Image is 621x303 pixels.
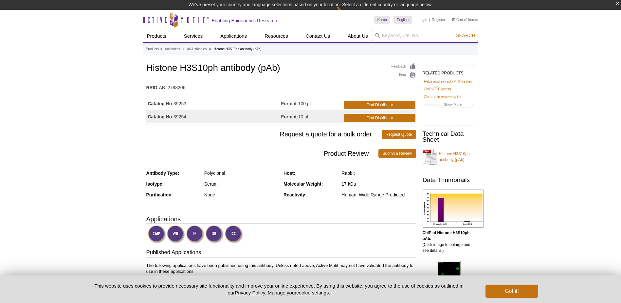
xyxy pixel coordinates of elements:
img: Immunofluorescence Validated [186,225,204,243]
div: Polyclonal [204,170,279,176]
strong: Reactivity: [283,192,307,197]
img: Western Blot Validated [167,225,185,243]
td: 10 µl [281,110,343,123]
li: (0 items) [452,16,478,24]
li: » [183,47,185,51]
div: None [204,192,279,198]
h1: Histone H3S10ph antibody (pAb) [146,63,416,74]
button: Search [454,32,477,38]
a: Find Distributor [344,114,415,122]
strong: RRID: [146,85,159,91]
strong: Molecular Weight: [283,181,323,187]
strong: Purification: [146,192,173,197]
strong: Isotype: [146,181,164,187]
a: Antibodies [165,46,180,52]
button: Got it! [485,285,538,298]
h2: Data Thumbnails [423,177,475,183]
a: Find Distributor [344,101,415,109]
a: Feedback [392,63,416,70]
div: Serum [204,181,279,187]
a: All Antibodies [187,46,207,52]
strong: Host: [283,171,295,176]
a: Contact Us [302,30,334,42]
img: Change Here [337,5,354,20]
sup: ® [436,86,438,90]
li: » [209,47,211,51]
a: Products [143,30,170,42]
h3: Published Applications [146,249,416,258]
b: ChIP of Histone H3S10ph pAb. [423,231,470,241]
a: Cart [452,17,463,22]
span: Product Review [146,149,379,158]
a: Show More [424,101,474,109]
td: 39254 [146,110,281,123]
a: HeLa acid extract (PTX treated) [424,78,474,84]
a: Print [392,72,416,79]
div: Human, Wide Range Predicted [341,192,416,198]
img: Dot Blot Validated [206,225,224,243]
a: Services [180,30,207,42]
strong: Format: [281,114,298,120]
a: Submit a Review [378,149,416,158]
div: 17 kDa [341,181,416,187]
h2: RELATED PRODUCTS [423,66,475,77]
td: 100 µl [281,97,343,110]
img: Histone H3S10ph antibody (pAb) tested by ChIP. [423,190,484,228]
a: English [393,16,412,24]
div: Rabbit [341,170,416,176]
p: (Click image to enlarge and see details.) [423,230,475,253]
strong: Format: [281,101,298,107]
a: Login [418,17,427,22]
a: Histone H3S10ph antibody (pAb) [423,147,475,167]
a: Resources [261,30,292,42]
strong: Antibody Type: [146,171,179,176]
h2: Enabling Epigenetics Research [212,18,277,24]
span: Search [456,33,475,38]
a: Korea [374,16,390,24]
h3: Applications [146,214,416,224]
li: » [160,47,162,51]
li: Histone H3S10ph antibody (pAb) [213,47,261,51]
h2: Technical Data Sheet [423,131,475,143]
strong: Catalog No: [148,114,174,120]
img: Immunocytochemistry Validated [225,225,243,243]
a: Products [146,46,159,52]
span: Request a quote for a bulk order [146,130,382,139]
a: Applications [216,30,251,42]
a: Chromatin Assembly Kit [424,94,462,100]
strong: Catalog No: [148,101,174,107]
button: cookie settings [296,290,329,295]
td: AB_2793206 [146,81,416,91]
a: Request Quote [382,130,416,139]
input: Keyword, Cat. No. [372,30,478,41]
p: This website uses cookies to provide necessary site functionality and improve your online experie... [83,282,475,296]
td: 39253 [146,97,281,110]
a: ChIP-IT®Express [424,86,451,92]
a: About Us [344,30,372,42]
img: ChIP Validated [148,225,166,243]
img: Your Cart [452,18,455,21]
a: Register [432,17,445,22]
li: | [429,16,430,24]
a: Privacy Policy [235,290,265,295]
